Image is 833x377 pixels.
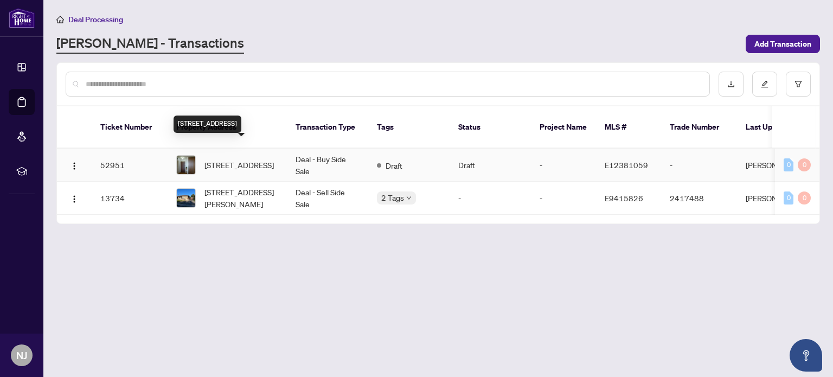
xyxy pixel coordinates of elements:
[406,195,412,201] span: down
[56,34,244,54] a: [PERSON_NAME] - Transactions
[92,149,168,182] td: 52951
[752,72,777,97] button: edit
[204,159,274,171] span: [STREET_ADDRESS]
[66,189,83,207] button: Logo
[68,15,123,24] span: Deal Processing
[386,159,402,171] span: Draft
[177,189,195,207] img: thumbnail-img
[70,162,79,170] img: Logo
[784,191,793,205] div: 0
[368,106,450,149] th: Tags
[177,156,195,174] img: thumbnail-img
[790,339,822,372] button: Open asap
[66,156,83,174] button: Logo
[168,106,287,149] th: Property Address
[661,182,737,215] td: 2417488
[450,106,531,149] th: Status
[605,193,643,203] span: E9415826
[737,182,818,215] td: [PERSON_NAME]
[287,149,368,182] td: Deal - Buy Side Sale
[287,106,368,149] th: Transaction Type
[719,72,744,97] button: download
[450,182,531,215] td: -
[786,72,811,97] button: filter
[531,149,596,182] td: -
[761,80,768,88] span: edit
[56,16,64,23] span: home
[531,106,596,149] th: Project Name
[754,35,811,53] span: Add Transaction
[737,106,818,149] th: Last Updated By
[92,106,168,149] th: Ticket Number
[531,182,596,215] td: -
[737,149,818,182] td: [PERSON_NAME]
[727,80,735,88] span: download
[9,8,35,28] img: logo
[661,106,737,149] th: Trade Number
[798,191,811,205] div: 0
[204,186,278,210] span: [STREET_ADDRESS][PERSON_NAME]
[70,195,79,203] img: Logo
[784,158,793,171] div: 0
[287,182,368,215] td: Deal - Sell Side Sale
[794,80,802,88] span: filter
[661,149,737,182] td: -
[450,149,531,182] td: Draft
[605,160,648,170] span: E12381059
[381,191,404,204] span: 2 Tags
[92,182,168,215] td: 13734
[596,106,661,149] th: MLS #
[16,348,27,363] span: NJ
[174,116,241,133] div: [STREET_ADDRESS]
[798,158,811,171] div: 0
[746,35,820,53] button: Add Transaction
